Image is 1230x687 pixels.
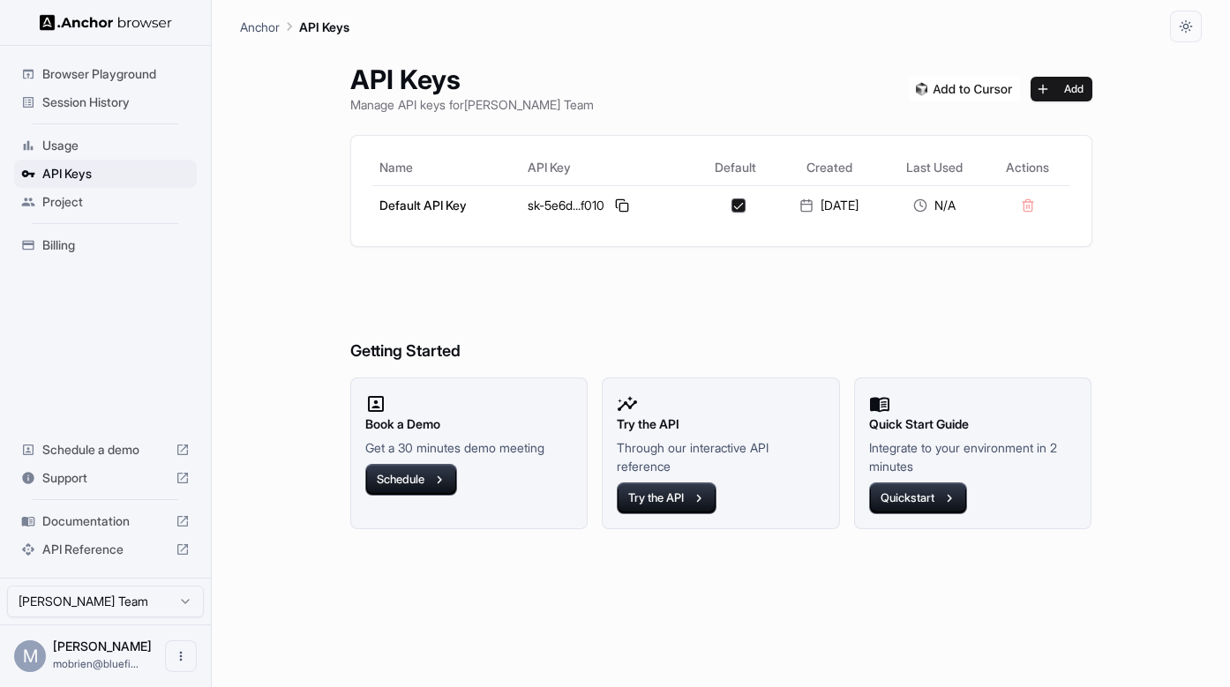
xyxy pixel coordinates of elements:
[42,512,169,530] span: Documentation
[350,95,594,114] p: Manage API keys for [PERSON_NAME] Team
[372,150,521,185] th: Name
[869,414,1077,434] h2: Quick Start Guide
[240,18,280,36] p: Anchor
[299,18,349,36] p: API Keys
[882,150,986,185] th: Last Used
[42,137,190,154] span: Usage
[694,150,776,185] th: Default
[617,414,825,434] h2: Try the API
[14,88,197,116] div: Session History
[14,188,197,216] div: Project
[611,195,633,216] button: Copy API key
[350,268,1092,364] h6: Getting Started
[42,441,169,459] span: Schedule a demo
[372,185,521,225] td: Default API Key
[53,657,139,670] span: mobrien@bluefireautomations.com
[869,482,967,514] button: Quickstart
[528,195,687,216] div: sk-5e6d...f010
[42,541,169,558] span: API Reference
[42,236,190,254] span: Billing
[14,507,197,535] div: Documentation
[14,640,46,672] div: M
[14,535,197,564] div: API Reference
[53,638,152,653] span: Michael O'Brien
[365,414,574,434] h2: Book a Demo
[365,464,457,496] button: Schedule
[617,482,716,514] button: Try the API
[365,438,574,457] p: Get a 30 minutes demo meeting
[521,150,694,185] th: API Key
[617,438,825,475] p: Through our interactive API reference
[42,93,190,111] span: Session History
[14,231,197,259] div: Billing
[986,150,1069,185] th: Actions
[42,469,169,487] span: Support
[14,464,197,492] div: Support
[240,17,349,36] nav: breadcrumb
[776,150,882,185] th: Created
[909,77,1020,101] img: Add anchorbrowser MCP server to Cursor
[42,193,190,211] span: Project
[869,438,1077,475] p: Integrate to your environment in 2 minutes
[40,14,172,31] img: Anchor Logo
[14,436,197,464] div: Schedule a demo
[783,197,875,214] div: [DATE]
[165,640,197,672] button: Open menu
[14,60,197,88] div: Browser Playground
[14,131,197,160] div: Usage
[350,63,594,95] h1: API Keys
[1031,77,1092,101] button: Add
[14,160,197,188] div: API Keys
[889,197,979,214] div: N/A
[42,65,190,83] span: Browser Playground
[42,165,190,183] span: API Keys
